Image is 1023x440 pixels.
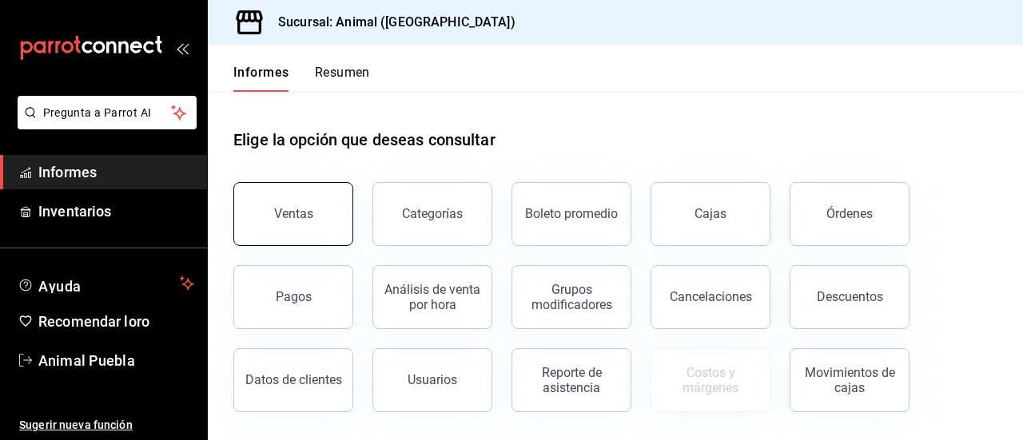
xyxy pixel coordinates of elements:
font: Descuentos [817,289,883,304]
button: Datos de clientes [233,348,353,412]
button: Cancelaciones [651,265,770,329]
font: Movimientos de cajas [805,365,895,395]
font: Recomendar loro [38,313,149,330]
font: Cancelaciones [670,289,752,304]
button: Grupos modificadores [511,265,631,329]
button: Categorías [372,182,492,246]
button: Reporte de asistencia [511,348,631,412]
button: Movimientos de cajas [790,348,910,412]
a: Pregunta a Parrot AI [11,116,197,133]
font: Grupos modificadores [531,282,612,312]
font: Datos de clientes [245,372,342,387]
font: Pregunta a Parrot AI [43,106,152,119]
font: Costos y márgenes [683,365,738,395]
font: Ventas [274,206,313,221]
button: Usuarios [372,348,492,412]
button: Boleto promedio [511,182,631,246]
button: abrir_cajón_menú [176,42,189,54]
font: Usuarios [408,372,457,387]
div: pestañas de navegación [233,64,370,92]
a: Cajas [651,182,770,246]
button: Análisis de venta por hora [372,265,492,329]
button: Pagos [233,265,353,329]
font: Cajas [695,206,727,221]
font: Resumen [315,65,370,80]
button: Ventas [233,182,353,246]
font: Ayuda [38,278,82,295]
font: Informes [38,164,97,180]
font: Boleto promedio [525,206,618,221]
button: Descuentos [790,265,910,329]
font: Animal Puebla [38,352,135,369]
font: Análisis de venta por hora [384,282,480,312]
font: Sugerir nueva función [19,418,133,431]
button: Contrata inventarios para ver este informe [651,348,770,412]
button: Pregunta a Parrot AI [18,96,197,129]
font: Informes [233,65,289,80]
font: Pagos [276,289,312,304]
font: Reporte de asistencia [542,365,602,395]
button: Órdenes [790,182,910,246]
font: Sucursal: Animal ([GEOGRAPHIC_DATA]) [278,14,515,30]
font: Elige la opción que deseas consultar [233,130,496,149]
font: Inventarios [38,203,111,220]
font: Categorías [402,206,463,221]
font: Órdenes [826,206,873,221]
